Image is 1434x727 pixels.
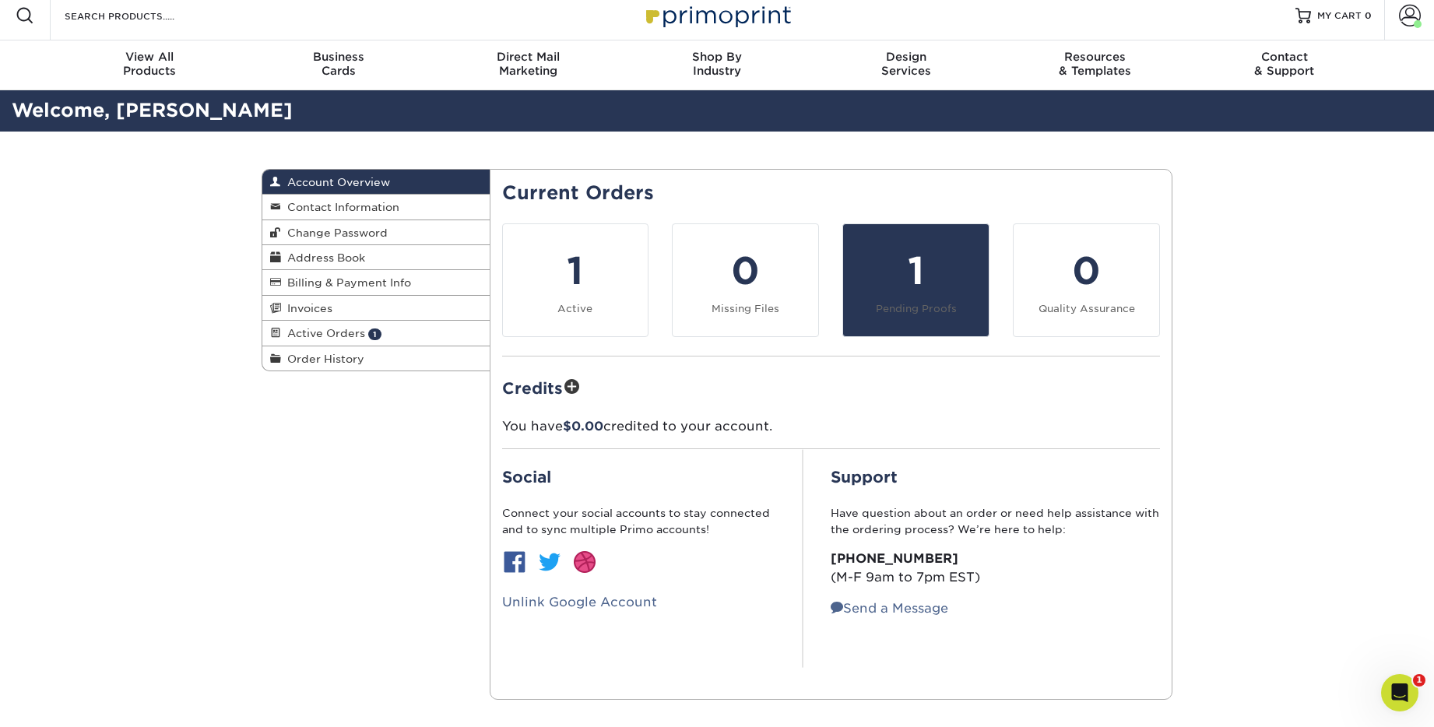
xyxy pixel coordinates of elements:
[623,40,812,90] a: Shop ByIndustry
[811,50,1000,64] span: Design
[502,468,775,486] h2: Social
[842,223,989,337] a: 1 Pending Proofs
[831,468,1160,486] h2: Support
[512,243,639,299] div: 1
[623,50,812,64] span: Shop By
[281,302,332,314] span: Invoices
[831,601,948,616] a: Send a Message
[557,303,592,314] small: Active
[852,243,979,299] div: 1
[1190,50,1379,64] span: Contact
[537,550,562,574] img: btn-twitter.jpg
[572,550,597,574] img: btn-dribbble.jpg
[281,251,365,264] span: Address Book
[1317,9,1362,23] span: MY CART
[262,170,490,195] a: Account Overview
[262,321,490,346] a: Active Orders 1
[55,50,244,78] div: Products
[682,243,809,299] div: 0
[244,40,434,90] a: BusinessCards
[1000,40,1190,90] a: Resources& Templates
[262,220,490,245] a: Change Password
[1190,50,1379,78] div: & Support
[281,327,365,339] span: Active Orders
[4,680,132,722] iframe: Google Customer Reviews
[712,303,779,314] small: Missing Files
[502,550,527,574] img: btn-facebook.jpg
[262,245,490,270] a: Address Book
[1413,674,1425,687] span: 1
[623,50,812,78] div: Industry
[811,50,1000,78] div: Services
[1365,10,1372,21] span: 0
[262,270,490,295] a: Billing & Payment Info
[281,227,388,239] span: Change Password
[368,328,381,340] span: 1
[55,50,244,64] span: View All
[502,595,657,609] a: Unlink Google Account
[281,353,364,365] span: Order History
[262,296,490,321] a: Invoices
[1381,674,1418,711] iframe: Intercom live chat
[502,375,1161,399] h2: Credits
[434,40,623,90] a: Direct MailMarketing
[1013,223,1160,337] a: 0 Quality Assurance
[434,50,623,64] span: Direct Mail
[502,182,1161,205] h2: Current Orders
[244,50,434,78] div: Cards
[1039,303,1135,314] small: Quality Assurance
[281,201,399,213] span: Contact Information
[831,550,1160,587] p: (M-F 9am to 7pm EST)
[502,417,1161,436] p: You have credited to your account.
[563,419,603,434] span: $0.00
[876,303,957,314] small: Pending Proofs
[1000,50,1190,64] span: Resources
[672,223,819,337] a: 0 Missing Files
[831,551,958,566] strong: [PHONE_NUMBER]
[281,176,390,188] span: Account Overview
[262,346,490,371] a: Order History
[1190,40,1379,90] a: Contact& Support
[63,6,215,25] input: SEARCH PRODUCTS.....
[1023,243,1150,299] div: 0
[55,40,244,90] a: View AllProducts
[434,50,623,78] div: Marketing
[811,40,1000,90] a: DesignServices
[244,50,434,64] span: Business
[502,505,775,537] p: Connect your social accounts to stay connected and to sync multiple Primo accounts!
[831,505,1160,537] p: Have question about an order or need help assistance with the ordering process? We’re here to help:
[281,276,411,289] span: Billing & Payment Info
[502,223,649,337] a: 1 Active
[262,195,490,220] a: Contact Information
[1000,50,1190,78] div: & Templates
